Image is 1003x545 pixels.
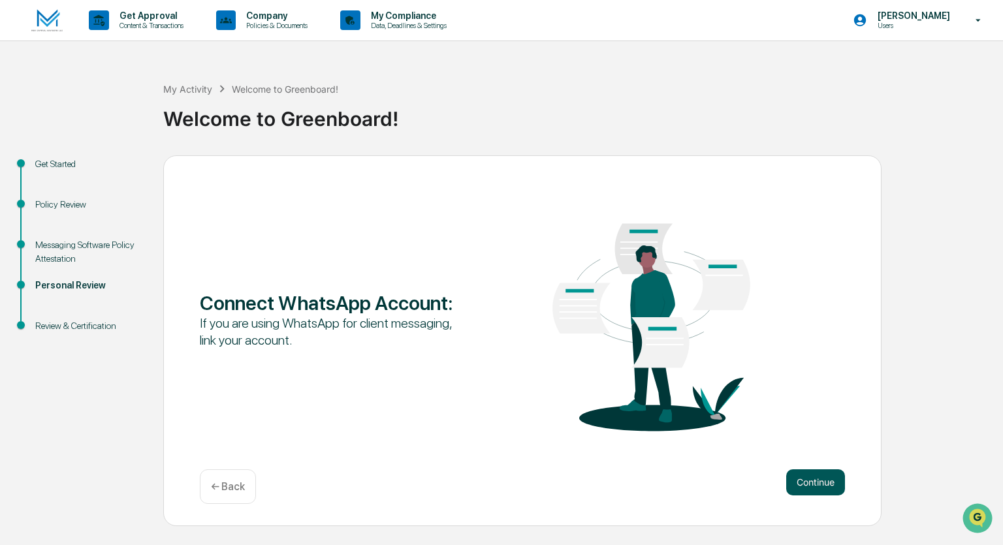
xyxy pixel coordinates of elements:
[89,159,167,183] a: 🗄️Attestations
[522,184,780,453] img: Connect WhatsApp Account
[163,84,212,95] div: My Activity
[8,184,88,208] a: 🔎Data Lookup
[13,27,238,48] p: How can we help?
[200,291,458,315] div: Connect WhatsApp Account :
[13,191,24,201] div: 🔎
[44,100,214,113] div: Start new chat
[8,159,89,183] a: 🖐️Preclearance
[108,164,162,178] span: Attestations
[360,10,453,21] p: My Compliance
[211,480,245,493] p: ← Back
[232,84,338,95] div: Welcome to Greenboard!
[867,21,957,30] p: Users
[35,319,142,333] div: Review & Certification
[163,97,996,131] div: Welcome to Greenboard!
[44,113,165,123] div: We're available if you need us!
[35,279,142,292] div: Personal Review
[786,469,845,495] button: Continue
[13,166,24,176] div: 🖐️
[236,21,314,30] p: Policies & Documents
[867,10,957,21] p: [PERSON_NAME]
[26,189,82,202] span: Data Lookup
[200,315,458,349] div: If you are using WhatsApp for client messaging, link your account.
[95,166,105,176] div: 🗄️
[92,221,158,231] a: Powered byPylon
[35,198,142,211] div: Policy Review
[35,157,142,171] div: Get Started
[109,10,190,21] p: Get Approval
[31,9,63,32] img: logo
[35,238,142,266] div: Messaging Software Policy Attestation
[360,21,453,30] p: Data, Deadlines & Settings
[222,104,238,119] button: Start new chat
[236,10,314,21] p: Company
[130,221,158,231] span: Pylon
[961,502,996,537] iframe: Open customer support
[26,164,84,178] span: Preclearance
[109,21,190,30] p: Content & Transactions
[13,100,37,123] img: 1746055101610-c473b297-6a78-478c-a979-82029cc54cd1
